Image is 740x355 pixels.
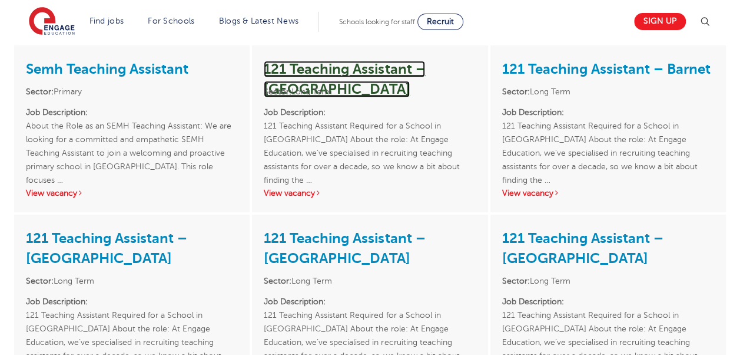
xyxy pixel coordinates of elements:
[26,61,188,77] a: Semh Teaching Assistant
[634,13,686,30] a: Sign up
[26,297,88,306] strong: Job Description:
[26,85,238,98] li: Primary
[264,230,425,267] a: 121 Teaching Assistant – [GEOGRAPHIC_DATA]
[26,108,88,117] strong: Job Description:
[417,14,463,30] a: Recruit
[502,106,714,173] p: 121 Teaching Assistant Required for a School in [GEOGRAPHIC_DATA] About the role: At Engage Educa...
[26,189,84,198] a: View vacancy
[502,108,564,117] strong: Job Description:
[264,189,321,198] a: View vacancy
[264,297,326,306] strong: Job Description:
[264,106,476,173] p: 121 Teaching Assistant Required for a School in [GEOGRAPHIC_DATA] About the role: At Engage Educa...
[502,61,711,77] a: 121 Teaching Assistant – Barnet
[502,277,530,285] strong: Sector:
[264,108,326,117] strong: Job Description:
[502,87,530,96] strong: Sector:
[502,274,714,288] li: Long Term
[502,297,564,306] strong: Job Description:
[339,18,415,26] span: Schools looking for staff
[148,17,194,25] a: For Schools
[264,274,476,288] li: Long Term
[264,61,425,97] a: 121 Teaching Assistant – [GEOGRAPHIC_DATA]
[26,87,54,96] strong: Sector:
[29,7,75,37] img: Engage Education
[26,106,238,173] p: About the Role as an SEMH Teaching Assistant: We are looking for a committed and empathetic SEMH ...
[502,230,663,267] a: 121 Teaching Assistant – [GEOGRAPHIC_DATA]
[264,85,476,98] li: Long Term
[427,17,454,26] span: Recruit
[26,277,54,285] strong: Sector:
[502,189,560,198] a: View vacancy
[89,17,124,25] a: Find jobs
[219,17,299,25] a: Blogs & Latest News
[264,87,291,96] strong: Sector:
[264,277,291,285] strong: Sector:
[26,230,187,267] a: 121 Teaching Assistant – [GEOGRAPHIC_DATA]
[502,85,714,98] li: Long Term
[26,274,238,288] li: Long Term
